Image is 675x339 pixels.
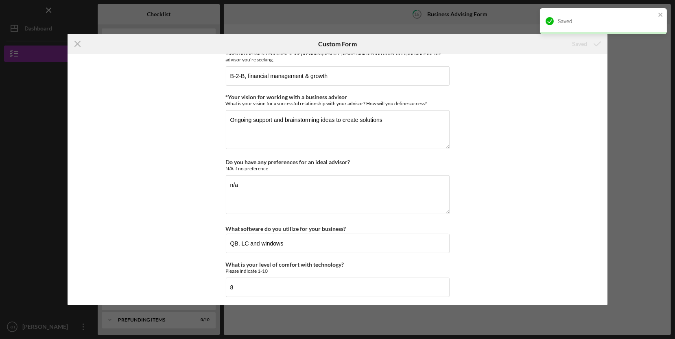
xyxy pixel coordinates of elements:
[226,225,346,232] label: What software do you utilize for your business?
[658,11,664,19] button: close
[226,50,450,63] div: Based on the skills mentioned in the previous question, please rank them in order of importance f...
[318,40,357,48] h6: Custom Form
[558,18,655,24] div: Saved
[226,93,347,100] label: *Your vision for working with a business advisor
[226,110,450,149] textarea: Ongoing support and brainstorming ideas to create solutions
[226,159,350,165] label: Do you have any preferences for an ideal advisor?
[564,36,607,52] button: Saved
[226,165,450,172] div: N/A if no preference
[226,100,450,106] div: What is your vision for a successful relationship with your advisor? How will you define success?
[226,268,450,274] div: Please indicate 1-10
[226,175,450,214] textarea: n/a
[226,261,344,268] label: What is your level of comfort with technology?
[572,36,587,52] div: Saved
